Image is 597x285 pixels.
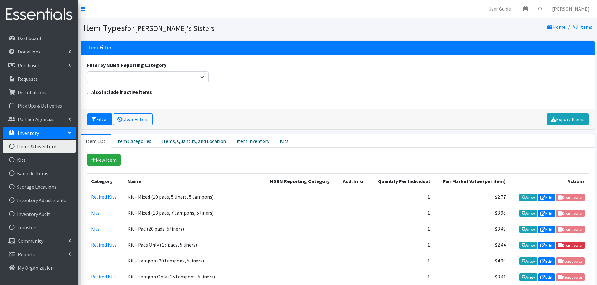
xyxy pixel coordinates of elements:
[3,167,76,180] a: Barcode Items
[87,90,91,94] input: Also include inactive items
[3,181,76,193] a: Storage Locations
[3,235,76,247] a: Community
[18,130,39,136] p: Inventory
[266,173,339,189] th: NDBN Reporting Category
[3,194,76,206] a: Inventory Adjustments
[18,62,40,69] p: Purchases
[3,127,76,139] a: Inventory
[369,173,434,189] th: Quantity Per Individual
[547,24,566,30] a: Home
[18,35,41,41] p: Dashboard
[124,237,266,253] td: Kit - Pads Only (15 pads, 5 liners)
[434,253,510,269] td: $4.90
[519,273,537,281] a: View
[18,103,62,109] p: Pick Ups & Deliveries
[519,226,537,233] a: View
[538,194,555,201] a: Edit
[3,113,76,125] a: Partner Agencies
[3,99,76,112] a: Pick Ups & Deliveries
[519,210,537,217] a: View
[124,253,266,269] td: Kit - Tampon (20 tampons, 5 liners)
[547,3,594,15] a: [PERSON_NAME]
[538,226,555,233] a: Edit
[369,269,434,285] td: 1
[18,265,54,271] p: My Organization
[18,238,43,244] p: Community
[124,221,266,237] td: Kit - Pad (20 pads, 5 liners)
[18,76,38,82] p: Requests
[87,154,121,166] a: New Item
[124,269,266,285] td: Kit - Tampon Only (15 tampons, 5 liners)
[3,32,76,44] a: Dashboard
[3,45,76,58] a: Donations
[18,48,40,55] p: Donations
[538,210,555,217] a: Edit
[124,173,266,189] th: Name
[483,3,516,15] a: User Guide
[3,221,76,234] a: Transfers
[87,44,112,51] h3: Item Filter
[3,73,76,85] a: Requests
[157,134,231,148] a: Items, Quantity, and Location
[18,116,55,122] p: Partner Agencies
[3,86,76,99] a: Distributions
[547,113,589,125] a: Export Items
[519,257,537,265] a: View
[434,269,510,285] td: $3.41
[3,248,76,261] a: Reports
[434,205,510,221] td: $3.98
[18,251,35,257] p: Reports
[125,24,215,33] small: for [PERSON_NAME]'s Sisters
[124,189,266,205] td: Kit - Mixed (10 pads, 5 liners, 5 tampons)
[81,134,111,148] a: Item List
[3,208,76,220] a: Inventory Audit
[434,173,510,189] th: Fair Market Value (per item)
[369,221,434,237] td: 1
[369,189,434,205] td: 1
[573,24,592,30] a: All Items
[18,89,46,95] p: Distributions
[231,134,275,148] a: Item Inventory
[3,59,76,72] a: Purchases
[3,154,76,166] a: Kits
[538,257,555,265] a: Edit
[91,194,117,200] a: Retired Kits
[369,253,434,269] td: 1
[510,173,589,189] th: Actions
[91,242,117,248] a: Retired Kits
[87,113,112,125] button: Filter
[3,140,76,153] a: Items & Inventory
[275,134,294,148] a: Kits
[113,113,153,125] a: Clear Filters
[369,205,434,221] td: 1
[83,23,336,33] h1: Item Types
[111,134,157,148] a: Item Categories
[434,221,510,237] td: $3.49
[556,242,585,249] a: Deactivate
[91,210,100,216] a: Kits
[3,262,76,274] a: My Organization
[434,189,510,205] td: $2.77
[434,237,510,253] td: $2.44
[538,273,555,281] a: Edit
[519,194,537,201] a: View
[3,4,76,25] img: HumanEssentials
[369,237,434,253] td: 1
[87,88,152,96] label: Also include inactive items
[91,226,100,232] a: Kits
[538,242,555,249] a: Edit
[87,173,124,189] th: Category
[91,273,117,280] a: Retired Kits
[124,205,266,221] td: Kit - Mixed (13 pads, 7 tampons, 5 liners)
[87,61,166,69] label: Filter by NDBN Reporting Category
[339,173,369,189] th: Add. Info
[519,242,537,249] a: View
